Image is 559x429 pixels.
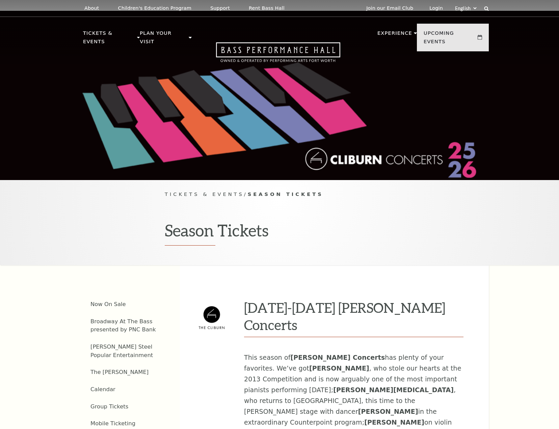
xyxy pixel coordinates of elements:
a: The [PERSON_NAME] [90,369,149,375]
p: Upcoming Events [424,29,476,50]
a: Now On Sale [90,301,126,307]
a: Group Tickets [90,403,128,410]
a: Mobile Ticketing [90,420,135,427]
strong: [PERSON_NAME] Concerts [290,354,385,361]
p: About [84,5,99,11]
p: Plan Your Visit [140,29,187,50]
p: / [165,190,394,199]
p: Children's Education Program [118,5,191,11]
span: Season Tickets [248,191,323,197]
a: Broadway At The Bass presented by PNC Bank [90,318,156,333]
select: Select: [454,5,478,11]
h3: [DATE]-[DATE] [PERSON_NAME] Concerts [244,299,469,333]
span: Tickets & Events [165,191,244,197]
img: cliburn_calendar.jpg [190,306,234,330]
strong: [PERSON_NAME] [364,419,424,426]
strong: [PERSON_NAME] [309,364,369,372]
a: [PERSON_NAME] Steel Popular Entertainment [90,344,153,358]
p: Rent Bass Hall [249,5,285,11]
h1: Season Tickets [165,221,394,246]
p: Tickets & Events [83,29,135,50]
p: Support [210,5,230,11]
a: Calendar [90,386,115,393]
p: Experience [377,29,412,41]
strong: [PERSON_NAME] [358,408,418,415]
strong: [PERSON_NAME][MEDICAL_DATA] [333,386,454,394]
